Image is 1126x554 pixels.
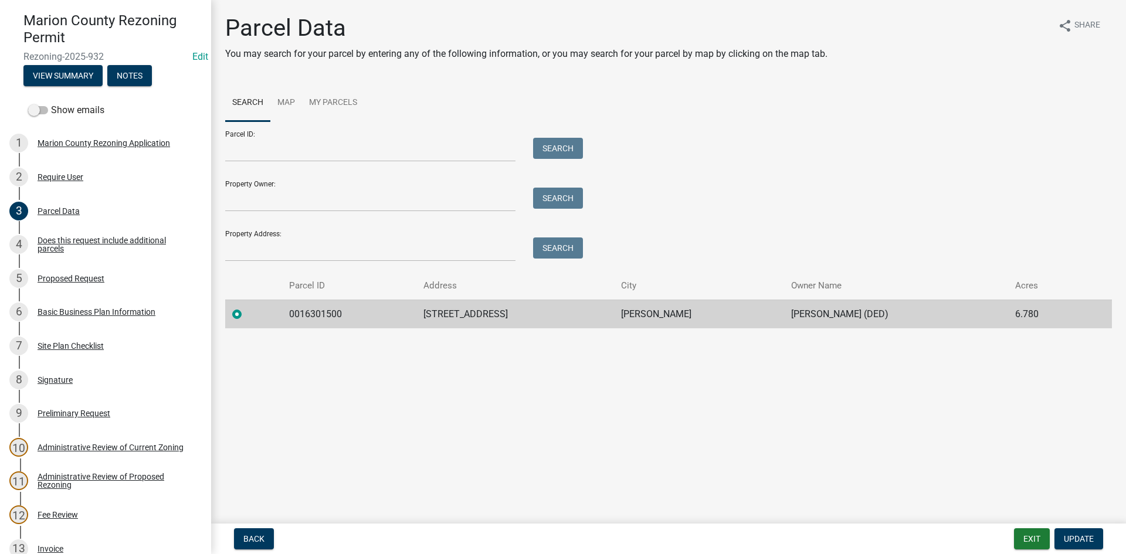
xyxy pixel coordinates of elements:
[23,65,103,86] button: View Summary
[38,207,80,215] div: Parcel Data
[9,202,28,220] div: 3
[614,272,784,300] th: City
[416,300,615,328] td: [STREET_ADDRESS]
[1074,19,1100,33] span: Share
[1008,300,1084,328] td: 6.780
[23,51,188,62] span: Rezoning-2025-932
[9,303,28,321] div: 6
[243,534,264,543] span: Back
[416,272,615,300] th: Address
[1008,272,1084,300] th: Acres
[225,14,827,42] h1: Parcel Data
[192,51,208,62] a: Edit
[38,308,155,316] div: Basic Business Plan Information
[282,300,416,328] td: 0016301500
[9,235,28,254] div: 4
[23,12,202,46] h4: Marion County Rezoning Permit
[23,72,103,81] wm-modal-confirm: Summary
[9,371,28,389] div: 8
[1058,19,1072,33] i: share
[9,269,28,288] div: 5
[28,103,104,117] label: Show emails
[1054,528,1103,549] button: Update
[9,438,28,457] div: 10
[234,528,274,549] button: Back
[270,84,302,122] a: Map
[784,300,1008,328] td: [PERSON_NAME] (DED)
[107,65,152,86] button: Notes
[38,511,78,519] div: Fee Review
[38,443,184,451] div: Administrative Review of Current Zoning
[38,376,73,384] div: Signature
[533,188,583,209] button: Search
[9,471,28,490] div: 11
[282,272,416,300] th: Parcel ID
[9,505,28,524] div: 12
[225,47,827,61] p: You may search for your parcel by entering any of the following information, or you may search fo...
[225,84,270,122] a: Search
[784,272,1008,300] th: Owner Name
[192,51,208,62] wm-modal-confirm: Edit Application Number
[9,404,28,423] div: 9
[1064,534,1094,543] span: Update
[1014,528,1050,549] button: Exit
[302,84,364,122] a: My Parcels
[1049,14,1110,37] button: shareShare
[9,168,28,186] div: 2
[38,545,63,553] div: Invoice
[9,134,28,152] div: 1
[38,473,192,489] div: Administrative Review of Proposed Rezoning
[38,409,110,417] div: Preliminary Request
[9,337,28,355] div: 7
[38,342,104,350] div: Site Plan Checklist
[533,237,583,259] button: Search
[38,173,83,181] div: Require User
[107,72,152,81] wm-modal-confirm: Notes
[38,274,104,283] div: Proposed Request
[38,236,192,253] div: Does this request include additional parcels
[533,138,583,159] button: Search
[614,300,784,328] td: [PERSON_NAME]
[38,139,170,147] div: Marion County Rezoning Application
